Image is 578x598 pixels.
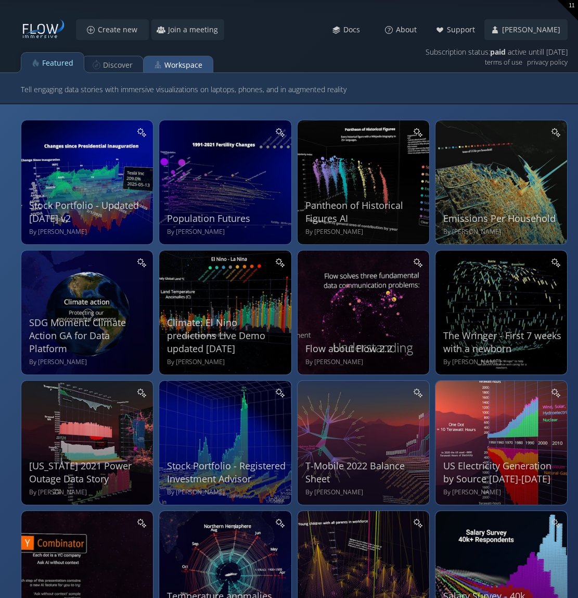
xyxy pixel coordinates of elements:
[485,56,522,69] a: terms of use
[527,56,568,69] a: privacy policy
[395,24,423,35] span: About
[29,316,148,356] div: SDG Moment: Climate Action GA for Data Platform
[443,228,562,236] div: By [PERSON_NAME]
[29,199,148,225] div: Stock Portfolio - Updated [DATE] v2
[21,83,346,96] span: Tell engaging data stories with immersive visualizations on laptops, phones, and in augmented rea...
[29,459,148,485] div: [US_STATE] 2021 Power Outage Data Story
[443,329,562,355] div: The Wringer - First 7 weeks with a newborn
[167,488,286,497] div: By [PERSON_NAME]
[305,199,424,225] div: Pantheon of Historical Figures AI
[29,488,148,497] div: By [PERSON_NAME]
[29,358,148,367] div: By [PERSON_NAME]
[167,459,286,485] div: Stock Portfolio - Registered Investment Advisor
[446,24,481,35] span: Support
[168,24,224,35] span: Join a meeting
[305,459,424,485] div: T-Mobile 2022 Balance Sheet
[167,228,286,236] div: By [PERSON_NAME]
[167,358,286,367] div: By [PERSON_NAME]
[103,55,133,75] div: Discover
[343,24,366,35] span: Docs
[29,228,148,236] div: By [PERSON_NAME]
[167,316,286,356] div: Climate: El Nino predictions Live Demo updated [DATE]
[443,488,562,497] div: By [PERSON_NAME]
[305,342,424,355] div: Flow about Flow 2.2
[443,459,562,485] div: US Electricity Generation by Source [DATE]-[DATE]
[305,358,424,367] div: By [PERSON_NAME]
[443,212,562,225] div: Emissions Per Household
[42,53,73,73] div: Featured
[167,212,286,225] div: Population Futures
[443,358,562,367] div: By [PERSON_NAME]
[164,55,202,75] div: Workspace
[305,228,424,236] div: By [PERSON_NAME]
[97,24,144,35] span: Create new
[305,488,424,497] div: By [PERSON_NAME]
[502,24,567,35] span: [PERSON_NAME]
